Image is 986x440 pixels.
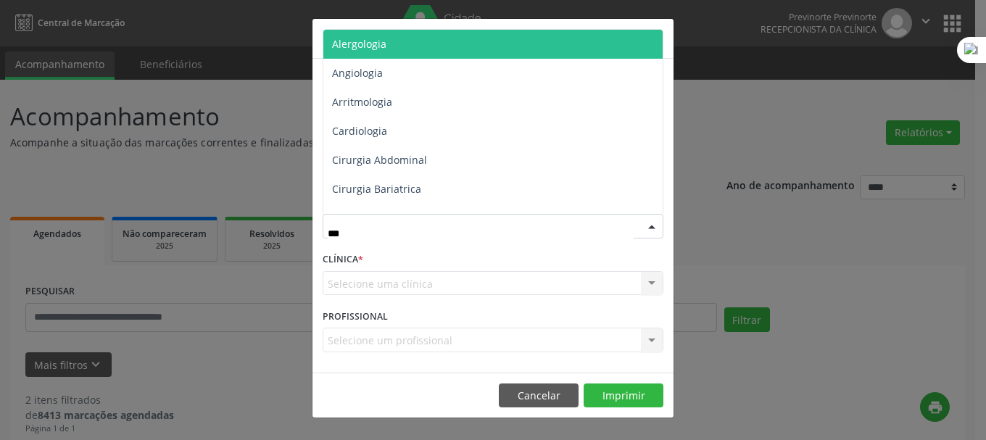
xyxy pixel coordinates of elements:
span: Cirurgia Abdominal [332,153,427,167]
label: PROFISSIONAL [323,305,388,328]
span: Angiologia [332,66,383,80]
button: Cancelar [499,383,579,408]
span: Alergologia [332,37,386,51]
span: Cirurgia Cabeça e Pescoço [332,211,460,225]
button: Close [645,19,674,54]
h5: Relatório de agendamentos [323,29,489,48]
span: Cirurgia Bariatrica [332,182,421,196]
label: CLÍNICA [323,249,363,271]
span: Arritmologia [332,95,392,109]
button: Imprimir [584,383,663,408]
span: Cardiologia [332,124,387,138]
